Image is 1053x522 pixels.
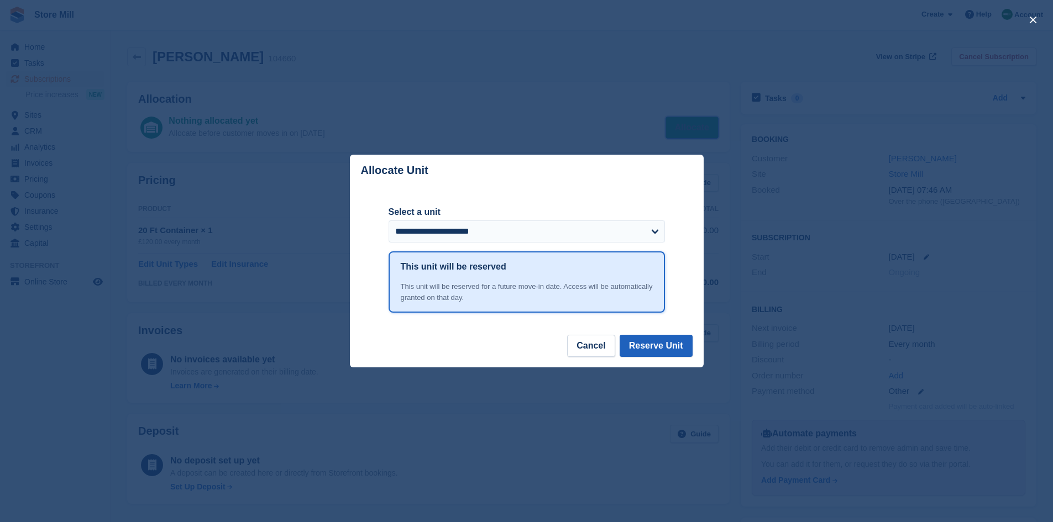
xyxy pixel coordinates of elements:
button: close [1024,11,1042,29]
div: This unit will be reserved for a future move-in date. Access will be automatically granted on tha... [401,281,653,303]
p: Allocate Unit [361,164,428,177]
label: Select a unit [389,205,665,219]
button: Cancel [567,335,615,357]
button: Reserve Unit [620,335,693,357]
h1: This unit will be reserved [401,260,506,273]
